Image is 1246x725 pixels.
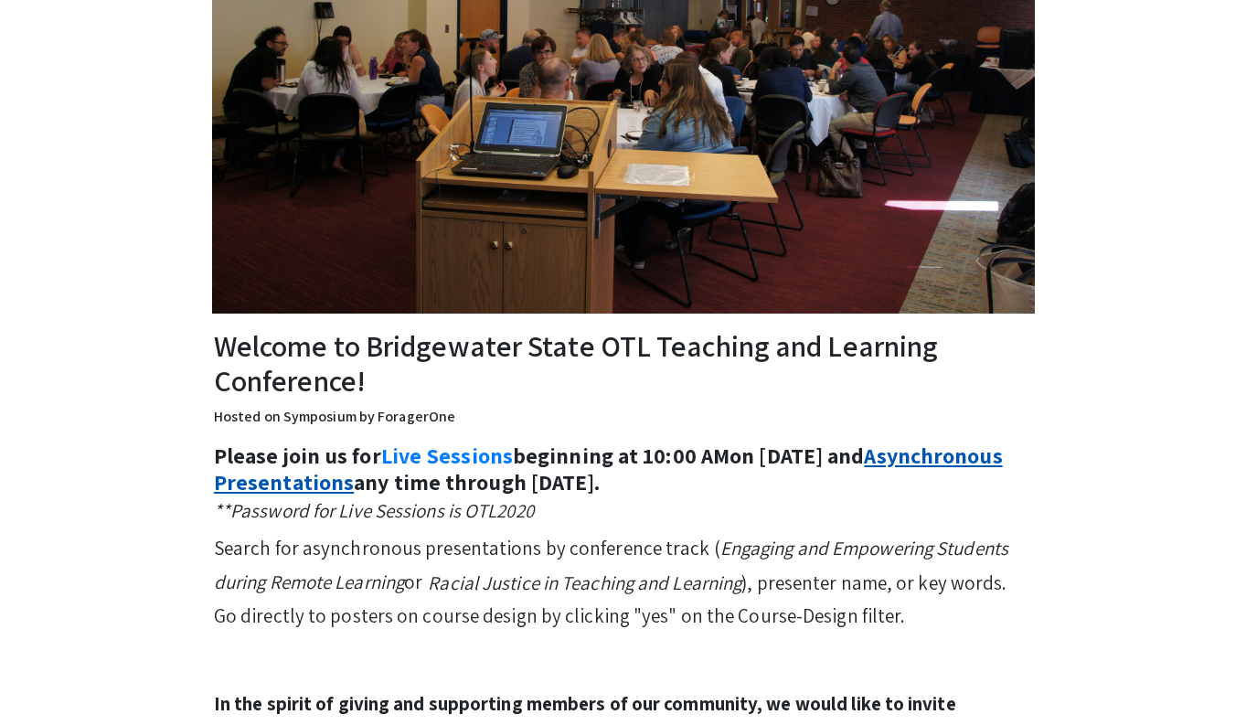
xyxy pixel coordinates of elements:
[214,441,1003,496] strong: any time through [DATE].
[428,570,741,595] em: Racial Justice in Teaching and Learning
[214,441,865,470] strong: Please join us for beginning at 10:00 AM
[214,536,1008,594] sup: Search for asynchronous presentations by conference track ( or
[214,441,1003,496] a: Asynchronous Presentations
[729,441,864,470] span: on [DATE] and
[214,328,1032,399] h2: Welcome to Bridgewater State OTL Teaching and Learning Conference!
[214,498,534,523] em: **Password for Live Sessions is OTL2020
[14,643,78,711] iframe: Chat
[381,441,513,470] a: Live Sessions
[214,406,1032,428] p: Hosted on Symposium by ForagerOne
[214,536,1008,594] em: Engaging and Empowering Students during Remote Learning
